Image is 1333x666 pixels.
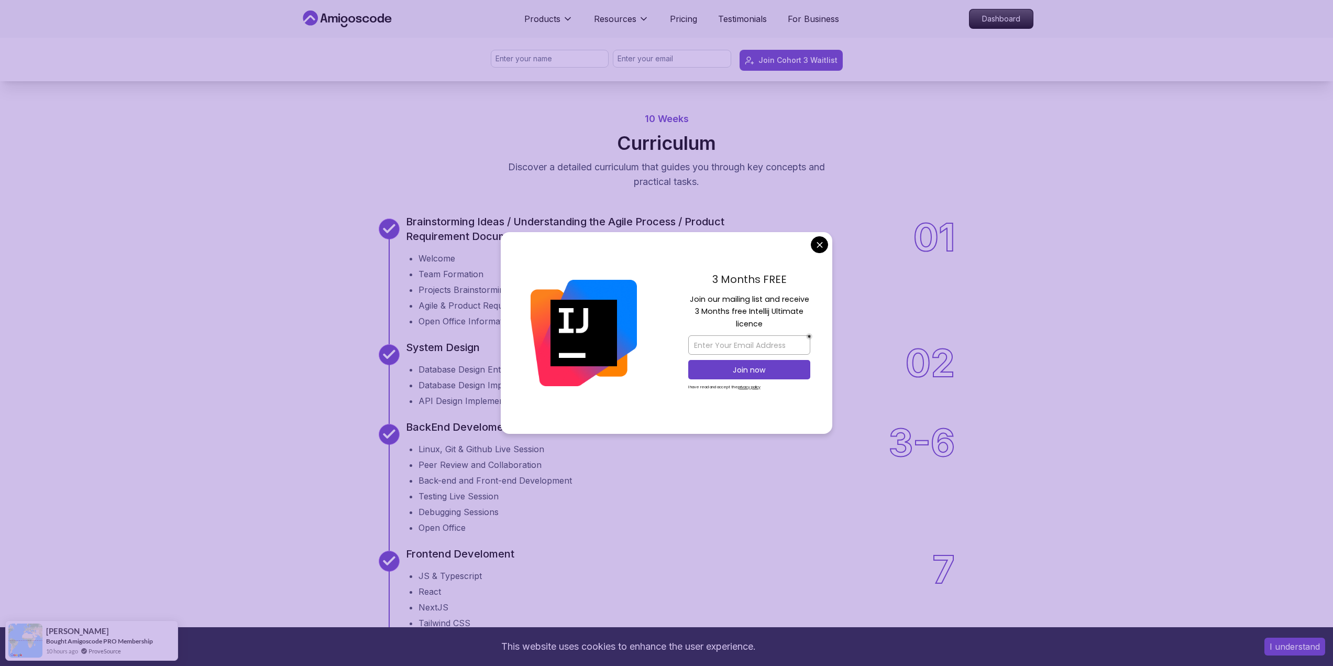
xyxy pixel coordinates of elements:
[46,627,109,636] span: [PERSON_NAME]
[491,160,843,189] p: Discover a detailed curriculum that guides you through key concepts and practical tasks.
[418,585,560,598] li: React
[418,283,758,296] li: Projects Brainstorming Session
[46,637,67,645] span: Bought
[300,133,1033,154] h2: Curriculum
[406,547,514,561] p: Frontend Develoment
[89,647,121,656] a: ProveSource
[418,570,560,582] li: JS & Typescript
[932,551,955,645] div: 7
[970,9,1033,28] p: Dashboard
[491,50,609,68] input: Enter your name
[406,214,758,244] p: Brainstorming Ideas / Understanding the Agile Process / Product Requirement Document
[740,50,843,71] button: Join Cohort 3 Waitlist
[418,299,758,312] li: Agile & Product Requirement Document (PRD) Live Session
[1264,638,1325,656] button: Accept cookies
[913,219,955,327] div: 01
[418,521,572,534] li: Open Office
[46,647,78,656] span: 10 hours ago
[68,637,153,645] a: Amigoscode PRO Membership
[758,55,838,65] div: Join Cohort 3 Waitlist
[594,13,649,34] button: Resources
[888,424,955,534] div: 3-6
[300,112,1033,126] p: 10 Weeks
[8,635,1249,658] div: This website uses cookies to enhance the user experience.
[418,379,674,391] li: Database Design Implementation
[418,617,560,629] li: Tailwind CSS
[594,13,636,25] p: Resources
[906,344,955,407] div: 02
[524,13,560,25] p: Products
[8,624,42,658] img: provesource social proof notification image
[418,363,674,376] li: Database Design Entity Relationship Diagram (ERD) Live Session
[418,395,674,407] li: API Design Implementation
[418,474,572,487] li: Back-end and Front-end Development
[718,13,767,25] a: Testimonials
[406,420,513,434] p: BackEnd Develoment
[788,13,839,25] a: For Business
[670,13,697,25] a: Pricing
[418,252,758,265] li: Welcome
[524,13,573,34] button: Products
[418,506,572,518] li: Debugging Sessions
[969,9,1033,29] a: Dashboard
[418,601,560,614] li: NextJS
[418,443,572,455] li: Linux, Git & Github Live Session
[613,50,731,68] input: Enter your email
[418,490,572,503] li: Testing Live Session
[418,315,758,327] li: Open Office Information
[418,268,758,280] li: Team Formation
[418,458,572,471] li: Peer Review and Collaboration
[406,340,480,355] p: System Design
